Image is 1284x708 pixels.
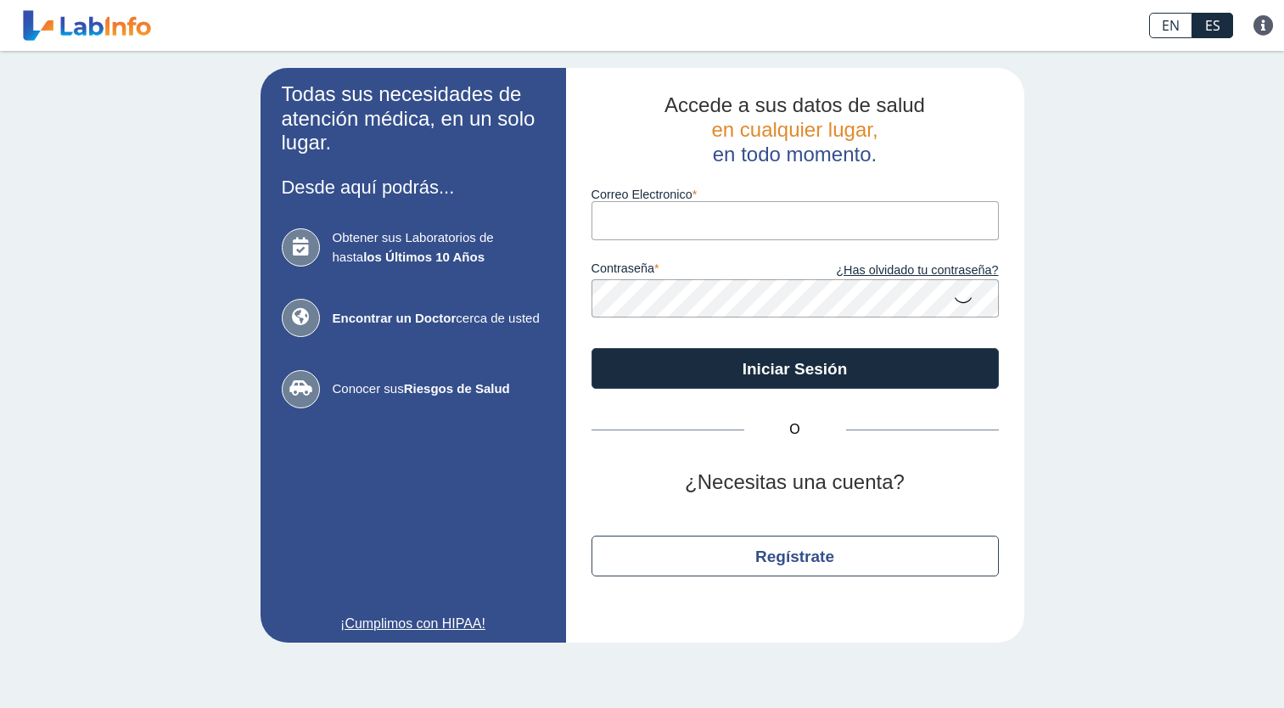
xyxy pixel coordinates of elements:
h2: Todas sus necesidades de atención médica, en un solo lugar. [282,82,545,155]
span: en cualquier lugar, [711,118,877,141]
b: Encontrar un Doctor [333,311,457,325]
a: ES [1192,13,1233,38]
h2: ¿Necesitas una cuenta? [592,470,999,495]
span: Obtener sus Laboratorios de hasta [333,228,545,267]
label: contraseña [592,261,795,280]
button: Regístrate [592,536,999,576]
span: Accede a sus datos de salud [664,93,925,116]
label: Correo Electronico [592,188,999,201]
span: O [744,419,846,440]
span: Conocer sus [333,379,545,399]
h3: Desde aquí podrás... [282,177,545,198]
a: ¿Has olvidado tu contraseña? [795,261,999,280]
span: en todo momento. [713,143,877,166]
span: cerca de usted [333,309,545,329]
button: Iniciar Sesión [592,348,999,389]
b: los Últimos 10 Años [363,250,485,264]
a: EN [1149,13,1192,38]
a: ¡Cumplimos con HIPAA! [282,614,545,634]
b: Riesgos de Salud [404,381,510,396]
